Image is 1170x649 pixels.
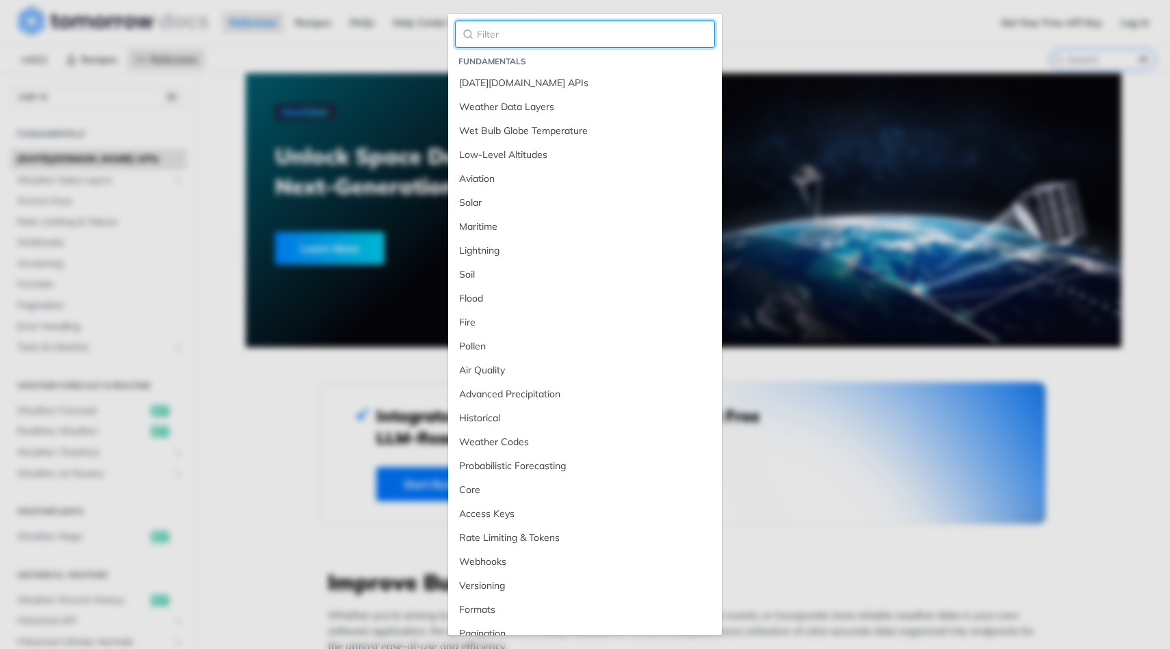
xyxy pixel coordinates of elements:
[455,311,715,334] a: Fire
[455,263,715,286] a: Soil
[459,291,711,306] div: Flood
[455,168,715,190] a: Aviation
[459,363,711,378] div: Air Quality
[459,531,711,545] div: Rate Limiting & Tokens
[455,455,715,477] a: Probabilistic Forecasting
[459,76,711,90] div: [DATE][DOMAIN_NAME] APIs
[455,503,715,525] a: Access Keys
[459,411,711,425] div: Historical
[459,626,711,641] div: Pagination
[455,335,715,358] a: Pollen
[455,72,715,94] a: [DATE][DOMAIN_NAME] APIs
[455,96,715,118] a: Weather Data Layers
[459,124,711,138] div: Wet Bulb Globe Temperature
[455,479,715,501] a: Core
[459,579,711,593] div: Versioning
[459,267,711,282] div: Soil
[459,435,711,449] div: Weather Codes
[459,148,711,162] div: Low-Level Altitudes
[459,339,711,354] div: Pollen
[455,622,715,645] a: Pagination
[455,551,715,573] a: Webhooks
[459,602,711,617] div: Formats
[455,431,715,453] a: Weather Codes
[455,239,715,262] a: Lightning
[455,598,715,621] a: Formats
[455,144,715,166] a: Low-Level Altitudes
[455,191,715,214] a: Solar
[459,243,711,258] div: Lightning
[455,383,715,406] a: Advanced Precipitation
[459,507,711,521] div: Access Keys
[455,21,715,48] input: Filter
[459,315,711,330] div: Fire
[455,287,715,310] a: Flood
[455,574,715,597] a: Versioning
[459,220,711,234] div: Maritime
[455,120,715,142] a: Wet Bulb Globe Temperature
[455,527,715,549] a: Rate Limiting & Tokens
[459,196,711,210] div: Solar
[459,172,711,186] div: Aviation
[458,55,715,68] li: Fundamentals
[459,387,711,401] div: Advanced Precipitation
[455,407,715,429] a: Historical
[459,483,711,497] div: Core
[459,100,711,114] div: Weather Data Layers
[459,555,711,569] div: Webhooks
[455,215,715,238] a: Maritime
[455,359,715,382] a: Air Quality
[459,459,711,473] div: Probabilistic Forecasting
